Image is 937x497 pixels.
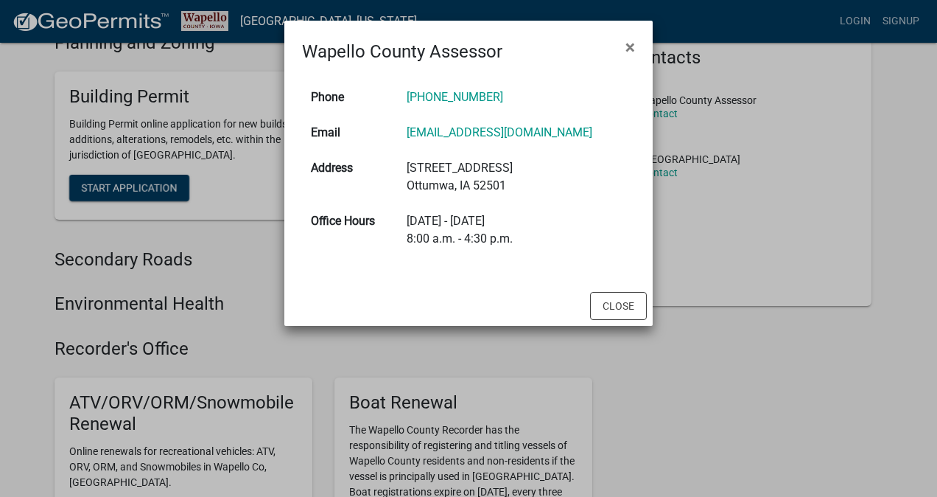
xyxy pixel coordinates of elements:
[302,80,398,115] th: Phone
[407,125,592,139] a: [EMAIL_ADDRESS][DOMAIN_NAME]
[625,37,635,58] span: ×
[614,27,647,68] button: Close
[407,90,503,104] a: [PHONE_NUMBER]
[302,204,398,257] th: Office Hours
[302,150,398,204] th: Address
[302,115,398,150] th: Email
[302,38,502,65] h4: Wapello County Assessor
[398,150,635,204] td: [STREET_ADDRESS] Ottumwa, IA 52501
[407,212,626,248] div: [DATE] - [DATE] 8:00 a.m. - 4:30 p.m.
[590,292,647,320] button: Close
